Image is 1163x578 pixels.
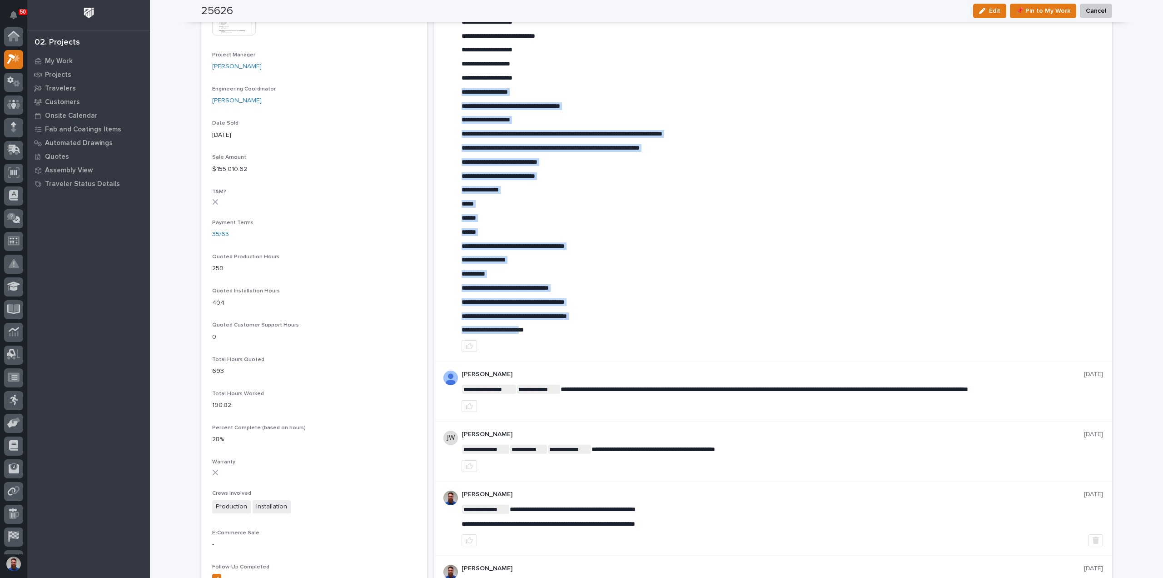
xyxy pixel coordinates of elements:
p: [DATE] [1084,431,1103,438]
button: like this post [462,534,477,546]
div: Notifications50 [11,11,23,25]
p: Assembly View [45,166,93,175]
span: Edit [989,7,1000,15]
span: E-Commerce Sale [212,530,259,536]
p: [DATE] [1084,565,1103,573]
img: 6hTokn1ETDGPf9BPokIQ [443,491,458,505]
a: Assembly View [27,163,150,177]
p: 404 [212,298,416,308]
p: Projects [45,71,71,79]
p: 0 [212,332,416,342]
button: Edit [973,4,1006,18]
span: Production [212,500,251,513]
p: Automated Drawings [45,139,113,147]
div: 02. Projects [35,38,80,48]
span: Engineering Coordinator [212,86,276,92]
p: 693 [212,367,416,376]
button: like this post [462,400,477,412]
a: My Work [27,54,150,68]
p: Traveler Status Details [45,180,120,188]
p: Onsite Calendar [45,112,98,120]
p: Fab and Coatings Items [45,126,121,134]
span: Project Manager [212,52,255,58]
p: [DATE] [1084,371,1103,378]
button: Notifications [4,5,23,25]
span: Installation [253,500,291,513]
p: 50 [20,9,26,15]
span: Payment Terms [212,220,253,226]
button: Delete post [1088,534,1103,546]
p: Customers [45,98,80,106]
button: like this post [462,460,477,472]
p: [PERSON_NAME] [462,431,1084,438]
a: Onsite Calendar [27,109,150,122]
span: Sale Amount [212,155,246,160]
span: Quoted Customer Support Hours [212,322,299,328]
img: Workspace Logo [80,5,97,21]
a: 35/65 [212,230,229,239]
button: users-avatar [4,554,23,573]
a: Traveler Status Details [27,177,150,191]
h2: 25626 [201,5,233,18]
a: Projects [27,68,150,81]
a: Travelers [27,81,150,95]
a: [PERSON_NAME] [212,96,262,106]
p: $ 155,010.62 [212,165,416,174]
p: [DATE] [1084,491,1103,498]
span: Total Hours Quoted [212,357,264,362]
p: [PERSON_NAME] [462,371,1084,378]
p: Quotes [45,153,69,161]
p: 190.82 [212,401,416,410]
span: Quoted Installation Hours [212,288,280,294]
span: Follow-Up Completed [212,564,269,570]
span: 📌 Pin to My Work [1016,5,1070,16]
a: Automated Drawings [27,136,150,150]
p: Travelers [45,85,76,93]
button: like this post [462,340,477,352]
span: Quoted Production Hours [212,254,279,260]
span: Date Sold [212,121,239,126]
p: [PERSON_NAME] [462,565,1084,573]
span: Percent Complete (based on hours) [212,425,306,431]
p: 28% [212,435,416,444]
span: Cancel [1086,5,1106,16]
a: [PERSON_NAME] [212,62,262,71]
span: Crews Involved [212,491,251,496]
a: Quotes [27,150,150,163]
img: AOh14GjpcA6ydKGAvwfezp8OhN30Q3_1BHk5lQOeczEvCIoEuGETHm2tT-JUDAHyqffuBe4ae2BInEDZwLlH3tcCd_oYlV_i4... [443,371,458,385]
button: 📌 Pin to My Work [1010,4,1076,18]
p: My Work [45,57,73,65]
span: Total Hours Worked [212,391,264,397]
p: [DATE] [212,131,416,140]
p: - [212,540,416,549]
p: [PERSON_NAME] [462,491,1084,498]
button: Cancel [1080,4,1112,18]
p: 259 [212,264,416,273]
span: Warranty [212,459,235,465]
a: Fab and Coatings Items [27,122,150,136]
a: Customers [27,95,150,109]
span: T&M? [212,189,226,195]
